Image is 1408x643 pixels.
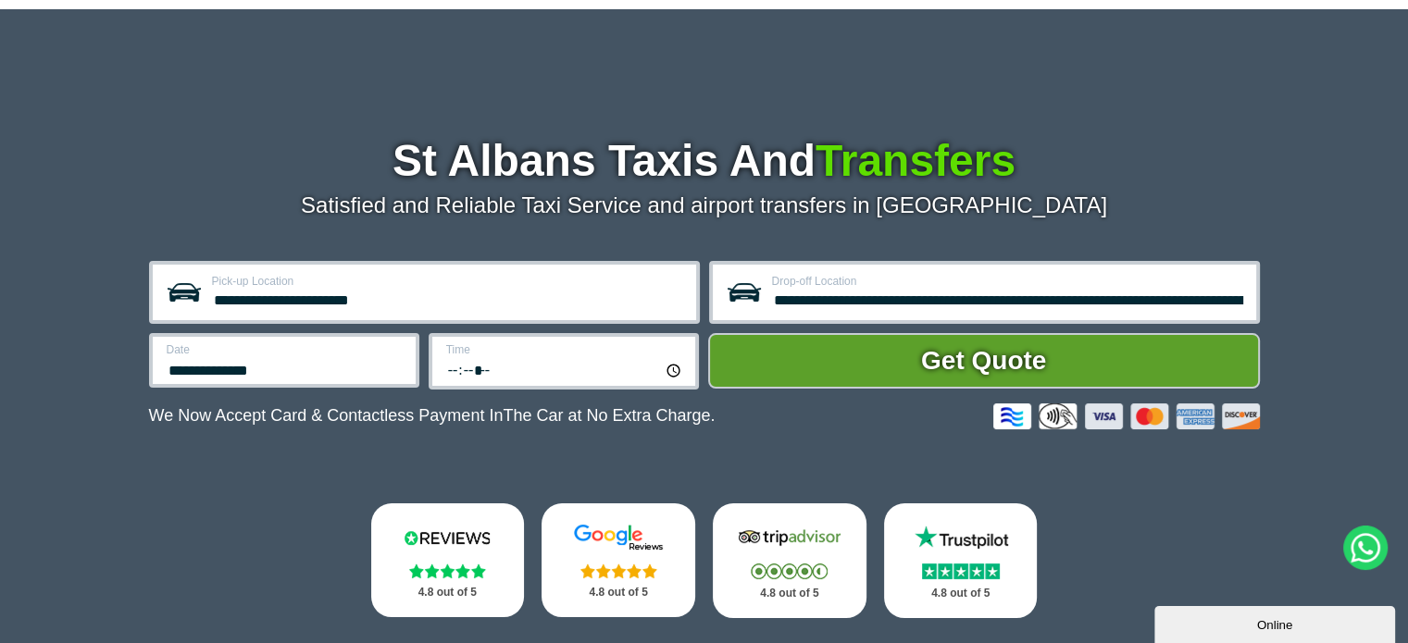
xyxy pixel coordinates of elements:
[751,563,828,579] img: Stars
[371,503,525,617] a: Reviews.io Stars 4.8 out of 5
[816,136,1016,185] span: Transfers
[733,582,846,605] p: 4.8 out of 5
[1154,602,1399,643] iframe: chat widget
[409,563,486,578] img: Stars
[713,503,866,618] a: Tripadvisor Stars 4.8 out of 5
[392,524,503,551] img: Reviews.io
[212,276,685,287] label: Pick-up Location
[772,276,1245,287] label: Drop-off Location
[542,503,695,617] a: Google Stars 4.8 out of 5
[884,503,1038,618] a: Trustpilot Stars 4.8 out of 5
[905,524,1016,551] img: Trustpilot
[167,344,405,355] label: Date
[922,563,1000,579] img: Stars
[446,344,684,355] label: Time
[149,406,716,426] p: We Now Accept Card & Contactless Payment In
[708,333,1260,389] button: Get Quote
[563,524,674,551] img: Google
[562,581,675,604] p: 4.8 out of 5
[149,139,1260,183] h1: St Albans Taxis And
[503,406,715,425] span: The Car at No Extra Charge.
[993,403,1260,429] img: Credit And Debit Cards
[149,192,1260,218] p: Satisfied and Reliable Taxi Service and airport transfers in [GEOGRAPHIC_DATA]
[392,581,505,604] p: 4.8 out of 5
[904,582,1017,605] p: 4.8 out of 5
[734,524,845,551] img: Tripadvisor
[580,563,657,578] img: Stars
